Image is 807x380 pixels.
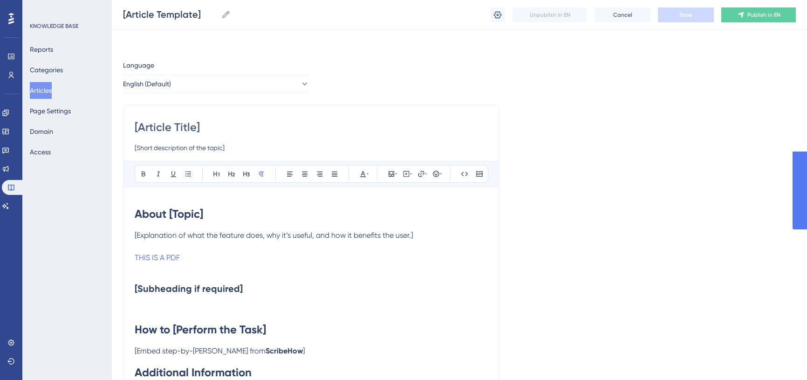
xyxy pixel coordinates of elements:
[135,120,488,135] input: Article Title
[135,323,266,336] strong: How to [Perform the Task]
[30,103,71,119] button: Page Settings
[30,22,78,30] div: KNOWLEDGE BASE
[595,7,650,22] button: Cancel
[123,75,309,93] button: English (Default)
[747,11,780,19] span: Publish in EN
[135,346,266,355] span: [Embed step-by-[PERSON_NAME] from
[135,253,180,262] a: THIS IS A PDF
[135,366,252,379] strong: Additional Information
[135,142,488,153] input: Article Description
[513,7,587,22] button: Unpublish in EN
[135,283,243,294] strong: [Subheading if required]
[768,343,796,371] iframe: UserGuiding AI Assistant Launcher
[123,8,218,21] input: Article Name
[135,231,413,240] span: [Explanation of what the feature does, why it’s useful, and how it benefits the user.]
[613,11,632,19] span: Cancel
[658,7,714,22] button: Save
[30,144,51,160] button: Access
[303,346,305,355] span: ]
[123,60,154,71] span: Language
[30,82,52,99] button: Articles
[123,78,171,90] span: English (Default)
[30,62,63,78] button: Categories
[30,41,53,58] button: Reports
[679,11,692,19] span: Save
[530,11,570,19] span: Unpublish in EN
[30,123,53,140] button: Domain
[266,346,303,355] strong: ScribeHow
[135,207,203,221] strong: About [Topic]
[721,7,796,22] button: Publish in EN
